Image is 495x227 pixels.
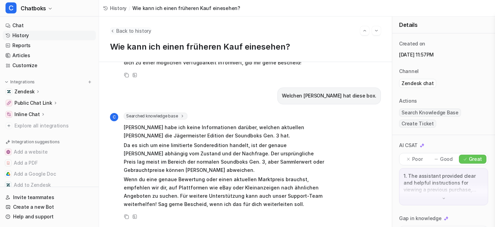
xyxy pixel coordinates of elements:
button: Add a PDFAdd a PDF [3,157,96,168]
a: Help and support [3,212,96,221]
span: C [5,2,16,13]
a: Customize [3,61,96,70]
p: [PERSON_NAME] habe ich keine Informationen darüber, welchen aktuellen [PERSON_NAME] die Jägermeis... [124,123,325,140]
p: Good [440,156,453,163]
a: History [103,4,126,12]
span: Chatboks [21,3,46,13]
a: Chat [3,21,96,30]
p: Gap in knowledge [399,215,442,222]
button: Back to history [110,27,151,34]
span: Wie kann ich einen früheren Kauf einesehen? [132,4,240,12]
p: Welchen [PERSON_NAME] hat diese box. [282,92,376,100]
button: Go to previous session [360,26,369,35]
span: Back to history [116,27,151,34]
p: Wenn du eine genaue Bewertung oder einen aktuellen Marktpreis brauchst, empfehlen wir dir, auf Pl... [124,175,325,208]
a: History [3,31,96,40]
span: Explore all integrations [14,120,93,131]
img: Previous session [362,28,367,34]
p: Zendesk [14,88,35,95]
img: down-arrow [441,196,446,201]
p: Inline Chat [14,111,40,118]
span: Create Ticket [399,120,436,128]
p: AI CSAT [399,142,418,149]
p: Channel [399,68,419,75]
button: Integrations [3,79,37,85]
p: [DATE] 11:57PM [399,51,488,58]
h1: Wie kann ich einen früheren Kauf einesehen? [110,42,381,52]
p: Great [469,156,482,163]
span: Searched knowledge base [124,113,187,120]
img: Add a website [6,150,10,154]
p: Public Chat Link [14,100,52,106]
div: Details [392,17,495,33]
img: Add a PDF [6,161,10,165]
img: Inline Chat [7,112,11,116]
img: explore all integrations [5,122,12,129]
span: Search Knowledge Base [399,109,461,117]
p: Created on [399,40,425,47]
p: 1. The assistant provided clear and helpful instructions for viewing a previous purchase, suggest... [404,173,484,193]
img: Add to Zendesk [6,183,10,187]
a: Explore all integrations [3,121,96,131]
img: Next session [374,28,379,34]
img: Zendesk [7,90,11,94]
p: Actions [399,97,417,104]
img: menu_add.svg [87,80,92,84]
p: Poor [412,156,423,163]
a: Invite teammates [3,193,96,202]
img: Add a Google Doc [6,172,10,176]
a: Articles [3,51,96,60]
span: C [110,113,118,121]
p: Zendesk chat [401,80,434,87]
p: Integrations [10,79,35,85]
img: Public Chat Link [7,101,11,105]
p: Integration suggestions [12,139,59,145]
button: Go to next session [372,26,381,35]
p: Da es sich um eine limitierte Sonderedition handelt, ist der genaue [PERSON_NAME] abhängig vom Zu... [124,141,325,174]
span: History [110,4,126,12]
a: Reports [3,41,96,50]
a: Create a new Bot [3,202,96,212]
button: Add to ZendeskAdd to Zendesk [3,179,96,190]
span: / [129,4,130,12]
button: Add a Google DocAdd a Google Doc [3,168,96,179]
img: expand menu [4,80,9,84]
button: Add a websiteAdd a website [3,146,96,157]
